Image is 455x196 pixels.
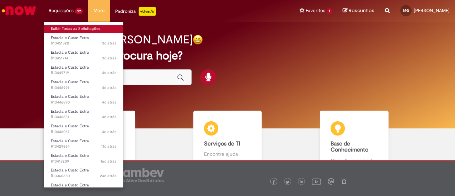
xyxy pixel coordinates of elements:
span: 3d atrás [102,41,116,46]
img: logo_footer_naosei.png [341,178,347,185]
img: logo_footer_youtube.png [312,177,321,186]
span: 4d atrás [102,114,116,120]
span: 1 [327,8,332,14]
span: Requisições [49,7,74,14]
time: 27/08/2025 11:17:43 [102,41,116,46]
span: R13418209 [51,159,116,164]
img: logo_footer_workplace.png [328,178,334,185]
a: Aberto R13429864 : Estadia e Custo Extra [44,137,123,150]
a: Aberto R13360680 : Estadia e Custo Extra [44,166,123,180]
a: Aberto R13360611 : Estadia e Custo Extra [44,181,123,195]
b: Base de Conhecimento [331,140,368,154]
span: Estadia e Custo Extra [51,182,89,188]
span: 4d atrás [102,129,116,134]
span: 99 [75,8,83,14]
span: Estadia e Custo Extra [51,138,89,144]
time: 26/08/2025 09:11:46 [102,100,116,105]
span: Estadia e Custo Extra [51,123,89,129]
span: Estadia e Custo Extra [51,35,89,41]
a: Aberto R13446890 : Estadia e Custo Extra [44,93,123,106]
img: logo_footer_ambev_rotulo_gray.png [123,168,164,182]
time: 06/08/2025 15:58:24 [100,173,116,179]
span: 4d atrás [102,100,116,105]
a: Aberto R13446067 : Estadia e Custo Extra [44,122,123,136]
span: R13446831 [51,114,116,120]
time: 26/08/2025 16:52:50 [102,70,116,75]
span: R13446991 [51,85,116,91]
span: R13446067 [51,129,116,135]
img: logo_footer_linkedin.png [300,180,303,184]
a: Aberto R13451820 : Estadia e Custo Extra [44,34,123,47]
span: Estadia e Custo Extra [51,79,89,85]
span: Estadia e Custo Extra [51,168,89,173]
span: R13446890 [51,100,116,105]
a: Aberto R13446831 : Estadia e Custo Extra [44,108,123,121]
img: logo_footer_twitter.png [286,180,289,184]
span: 11d atrás [101,144,116,149]
div: Padroniza [115,7,156,16]
span: R13360680 [51,173,116,179]
span: Favoritos [306,7,325,14]
span: Estadia e Custo Extra [51,65,89,70]
span: 4d atrás [102,85,116,90]
span: 24d atrás [100,173,116,179]
span: More [93,7,105,14]
h2: O que você procura hoje? [49,49,406,62]
span: [PERSON_NAME] [414,7,450,14]
span: 16d atrás [101,159,116,164]
a: Catálogo de Ofertas Abra uma solicitação [37,111,164,171]
span: Estadia e Custo Extra [51,153,89,158]
time: 27/08/2025 11:01:51 [102,55,116,61]
img: ServiceNow [1,4,37,18]
span: R13451820 [51,41,116,46]
a: Aberto R13446991 : Estadia e Custo Extra [44,78,123,91]
time: 26/08/2025 09:29:36 [102,85,116,90]
a: Aberto R13449719 : Estadia e Custo Extra [44,64,123,77]
span: MG [403,8,409,13]
a: Rascunhos [343,7,374,14]
span: R13451714 [51,55,116,61]
span: 4d atrás [102,70,116,75]
b: Serviços de TI [204,140,240,147]
a: Aberto R13418209 : Estadia e Custo Extra [44,152,123,165]
span: Estadia e Custo Extra [51,94,89,99]
img: logo_footer_facebook.png [272,180,275,184]
img: happy-face.png [193,35,203,45]
time: 25/08/2025 18:19:07 [102,129,116,134]
time: 19/08/2025 16:52:47 [101,144,116,149]
a: Serviços de TI Encontre ajuda [164,111,291,171]
time: 26/08/2025 09:03:28 [102,114,116,120]
a: Exibir Todas as Solicitações [44,25,123,33]
ul: Requisições [43,21,124,188]
span: R13429864 [51,144,116,149]
p: Encontre ajuda [204,150,251,158]
span: Rascunhos [349,7,374,14]
time: 14/08/2025 15:27:32 [101,159,116,164]
p: +GenAi [139,7,156,16]
a: Base de Conhecimento Consulte e aprenda [291,111,418,171]
span: R13449719 [51,70,116,76]
span: Estadia e Custo Extra [51,109,89,114]
p: Consulte e aprenda [331,157,378,164]
a: Aberto R13451714 : Estadia e Custo Extra [44,49,123,62]
span: 3d atrás [102,55,116,61]
span: Estadia e Custo Extra [51,50,89,55]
